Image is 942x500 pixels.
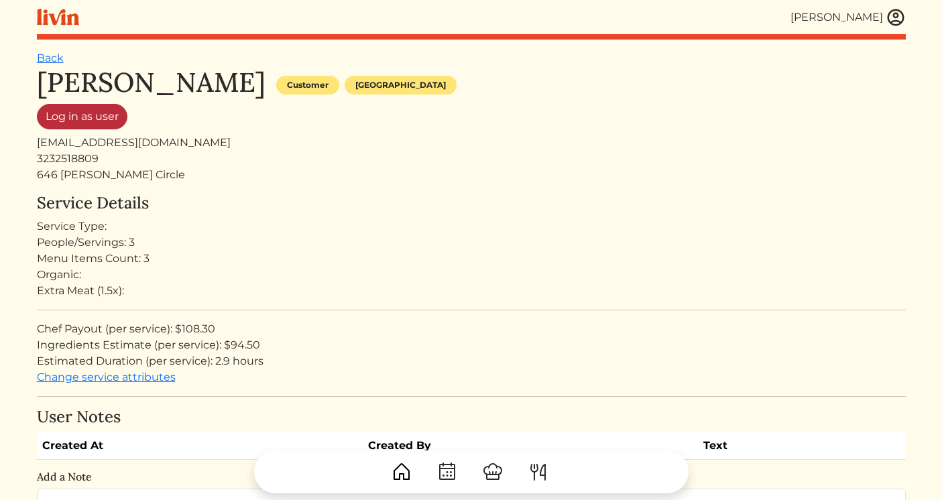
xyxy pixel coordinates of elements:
th: Created By [363,432,698,460]
img: user_account-e6e16d2ec92f44fc35f99ef0dc9cddf60790bfa021a6ecb1c896eb5d2907b31c.svg [886,7,906,27]
img: livin-logo-a0d97d1a881af30f6274990eb6222085a2533c92bbd1e4f22c21b4f0d0e3210c.svg [37,9,79,25]
div: People/Servings: 3 [37,235,906,251]
div: Ingredients Estimate (per service): $94.50 [37,337,906,353]
img: CalendarDots-5bcf9d9080389f2a281d69619e1c85352834be518fbc73d9501aef674afc0d57.svg [436,461,458,483]
div: Menu Items Count: 3 [37,251,906,267]
div: 646 [PERSON_NAME] Circle [37,167,906,183]
div: Extra Meat (1.5x): [37,283,906,299]
div: [PERSON_NAME] [790,9,883,25]
div: Estimated Duration (per service): 2.9 hours [37,353,906,369]
a: Change service attributes [37,371,176,383]
div: Chef Payout (per service): $108.30 [37,321,906,337]
a: Log in as user [37,104,127,129]
img: House-9bf13187bcbb5817f509fe5e7408150f90897510c4275e13d0d5fca38e0b5951.svg [391,461,412,483]
th: Text [698,432,856,460]
h1: [PERSON_NAME] [37,66,266,99]
div: Customer [276,76,339,95]
div: Service Type: [37,218,906,235]
div: 3232518809 [37,151,906,167]
th: Created At [37,432,363,460]
div: Organic: [37,267,906,283]
h4: Service Details [37,194,906,213]
h4: User Notes [37,408,906,427]
img: ChefHat-a374fb509e4f37eb0702ca99f5f64f3b6956810f32a249b33092029f8484b388.svg [482,461,504,483]
div: [GEOGRAPHIC_DATA] [345,76,457,95]
div: [EMAIL_ADDRESS][DOMAIN_NAME] [37,135,906,151]
a: Back [37,52,64,64]
img: ForkKnife-55491504ffdb50bab0c1e09e7649658475375261d09fd45db06cec23bce548bf.svg [528,461,549,483]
